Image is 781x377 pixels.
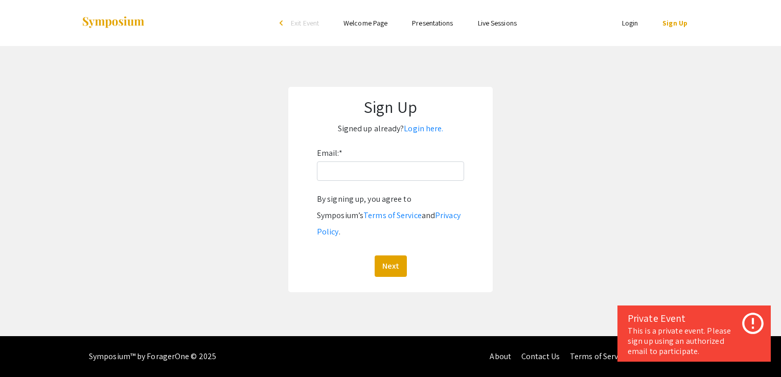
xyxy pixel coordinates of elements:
div: By signing up, you agree to Symposium’s and . [317,191,464,240]
iframe: Chat [8,331,43,369]
a: Login [622,18,638,28]
a: Contact Us [521,351,560,362]
a: Terms of Service [363,210,422,221]
a: Privacy Policy [317,210,461,237]
a: Welcome Page [343,18,387,28]
a: Presentations [412,18,453,28]
label: Email: [317,145,342,161]
span: Exit Event [291,18,319,28]
p: Signed up already? [298,121,483,137]
button: Next [375,255,407,277]
div: Symposium™ by ForagerOne © 2025 [89,336,216,377]
a: About [490,351,511,362]
a: Login here. [404,123,443,134]
img: Symposium by ForagerOne [81,16,145,30]
div: This is a private event. Please sign up using an authorized email to participate. [628,326,761,357]
h1: Sign Up [298,97,483,116]
a: Terms of Service [570,351,628,362]
a: Live Sessions [478,18,517,28]
div: arrow_back_ios [280,20,286,26]
div: Private Event [628,311,761,326]
a: Sign Up [662,18,687,28]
